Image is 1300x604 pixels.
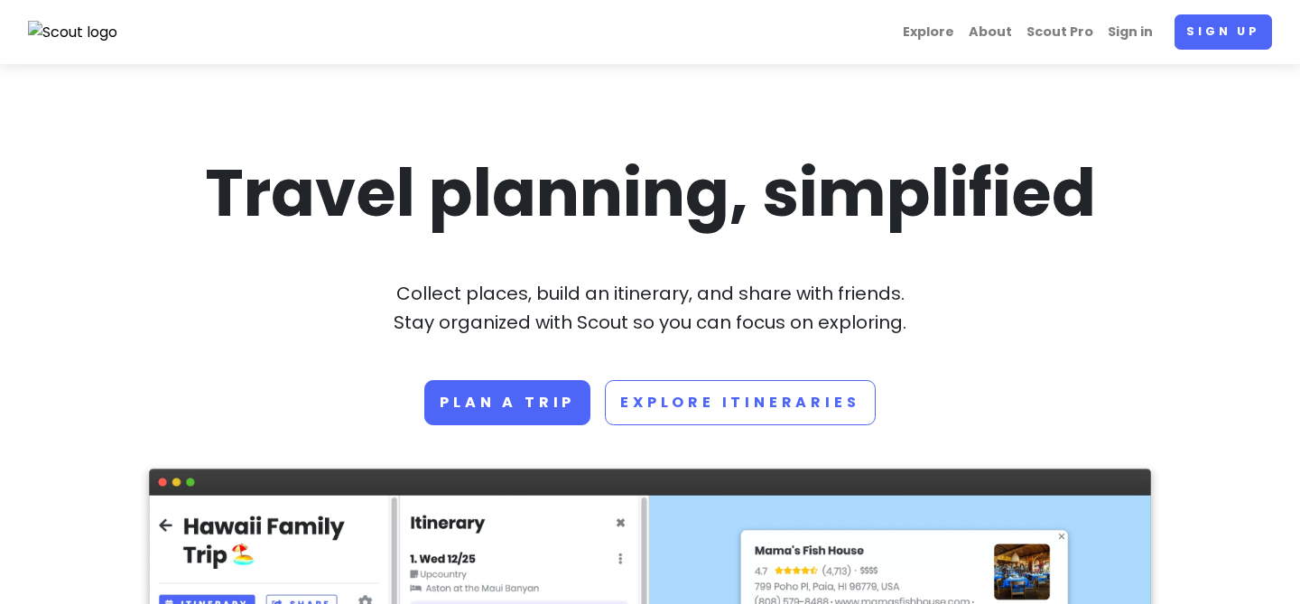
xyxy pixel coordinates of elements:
a: Explore Itineraries [605,380,875,425]
a: Plan a trip [424,380,590,425]
a: Sign in [1100,14,1160,50]
a: Explore [896,14,961,50]
a: Scout Pro [1019,14,1100,50]
p: Collect places, build an itinerary, and share with friends. Stay organized with Scout so you can ... [149,279,1151,337]
a: Sign up [1175,14,1272,50]
img: Scout logo [28,21,118,44]
a: About [961,14,1019,50]
h1: Travel planning, simplified [149,151,1151,236]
